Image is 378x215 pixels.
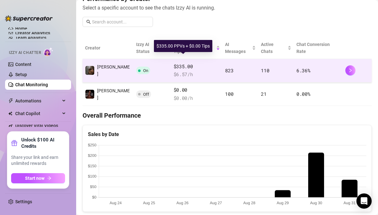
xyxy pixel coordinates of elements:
span: [PERSON_NAME] [97,64,130,76]
span: search [86,20,91,24]
th: Creator [83,37,134,59]
button: right [345,65,355,75]
span: $ 0.00 /h [174,94,220,102]
a: Settings [15,199,32,204]
h4: Overall Performance [83,111,372,120]
span: Share your link and earn unlimited rewards [11,154,65,167]
a: Home [15,26,27,31]
span: arrow-right [47,176,51,180]
span: 823 [225,67,233,74]
a: Content [15,62,31,67]
th: AI Messages [222,37,258,59]
span: Izzy AI Status [136,41,163,55]
a: Setup [15,72,27,77]
img: Maria [85,90,94,99]
input: Search account... [92,18,149,25]
span: 6.36 % [296,67,310,74]
div: Sales by Date [88,130,366,138]
span: AI Messages [225,41,251,55]
span: Active Chats [261,41,286,55]
a: Discover Viral Videos [15,123,58,128]
span: Izzy AI Chatter [9,50,41,56]
span: Start now [25,176,44,181]
a: Team Analytics [15,35,46,40]
img: Edgar [85,66,94,75]
span: 110 [261,67,269,74]
span: $335.00 [174,63,220,70]
th: Total AI Sales & Tips [171,37,223,59]
th: Izzy AI Status [134,37,171,59]
div: $335.00 PPVs + $0.00 Tips [154,40,212,52]
span: $0.00 [174,86,220,94]
span: On [143,68,148,73]
div: Open Intercom Messenger [356,193,372,209]
span: 100 [225,91,233,97]
span: 21 [261,91,266,97]
th: Chat Conversion Rate [294,37,343,59]
span: Automations [15,96,60,106]
span: Off [143,92,149,97]
span: right [348,68,353,73]
button: Start nowarrow-right [11,173,65,183]
strong: Unlock $100 AI Credits [21,137,65,149]
span: [PERSON_NAME] [97,88,130,100]
span: thunderbolt [8,98,13,103]
span: 0.00 % [296,91,310,97]
img: Chat Copilot [8,111,12,116]
span: Select a specific account to see the chats Izzy AI is running. [83,4,372,12]
span: $ 6.57 /h [174,71,220,78]
span: Chat Copilot [15,108,60,119]
img: logo-BBDzfeDw.svg [5,15,53,22]
a: Creator Analytics [15,28,66,38]
span: gift [11,140,17,146]
a: Chat Monitoring [15,82,48,87]
img: AI Chatter [43,47,53,56]
th: Active Chats [258,37,294,59]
